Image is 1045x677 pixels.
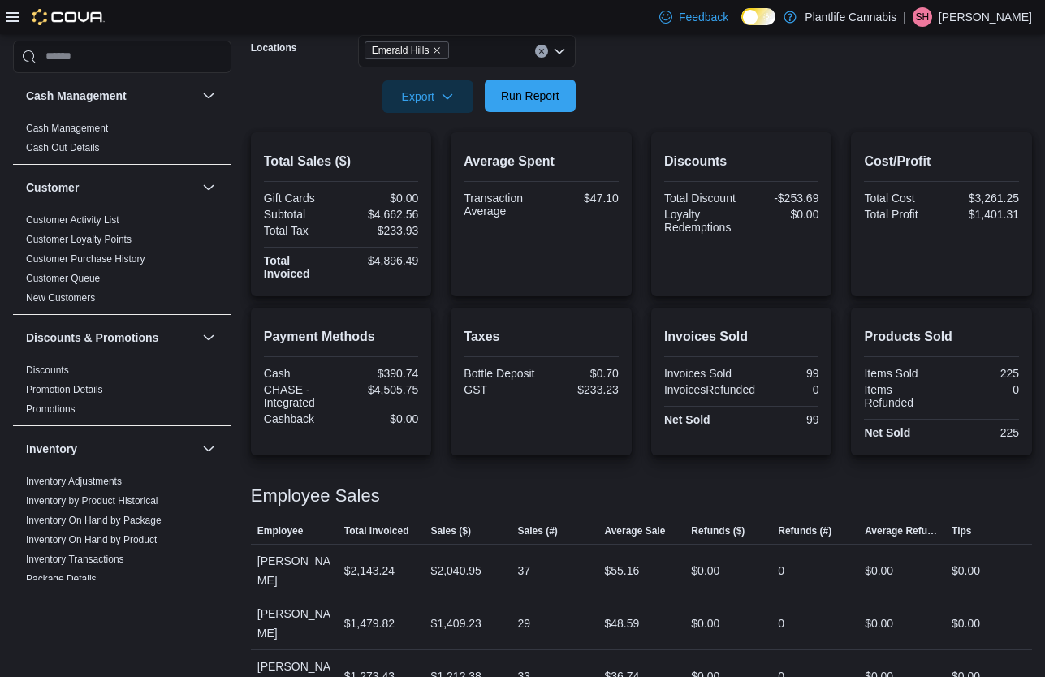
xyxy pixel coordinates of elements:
[464,152,619,171] h2: Average Spent
[26,364,69,376] a: Discounts
[553,45,566,58] button: Open list of options
[392,80,464,113] span: Export
[26,533,157,546] span: Inventory On Hand by Product
[26,534,157,545] a: Inventory On Hand by Product
[13,210,231,314] div: Customer
[518,524,558,537] span: Sales (#)
[26,475,122,488] span: Inventory Adjustments
[264,254,310,280] strong: Total Invoiced
[13,360,231,425] div: Discounts & Promotions
[382,80,473,113] button: Export
[26,142,100,153] a: Cash Out Details
[264,152,419,171] h2: Total Sales ($)
[26,88,127,104] h3: Cash Management
[945,426,1019,439] div: 225
[952,561,980,580] div: $0.00
[26,553,124,566] span: Inventory Transactions
[26,330,196,346] button: Discounts & Promotions
[745,208,818,221] div: $0.00
[864,152,1019,171] h2: Cost/Profit
[604,561,639,580] div: $55.16
[26,141,100,154] span: Cash Out Details
[679,9,728,25] span: Feedback
[26,273,100,284] a: Customer Queue
[745,192,818,205] div: -$253.69
[26,272,100,285] span: Customer Queue
[939,7,1032,27] p: [PERSON_NAME]
[26,214,119,226] a: Customer Activity List
[344,224,418,237] div: $233.93
[344,383,418,396] div: $4,505.75
[865,561,893,580] div: $0.00
[26,476,122,487] a: Inventory Adjustments
[864,383,938,409] div: Items Refunded
[464,367,538,380] div: Bottle Deposit
[26,292,95,304] a: New Customers
[653,1,735,33] a: Feedback
[344,208,418,221] div: $4,662.56
[545,192,619,205] div: $47.10
[365,41,450,59] span: Emerald Hills
[264,192,338,205] div: Gift Cards
[664,208,738,234] div: Loyalty Redemptions
[691,614,719,633] div: $0.00
[805,7,896,27] p: Plantlife Cannabis
[26,384,103,395] a: Promotion Details
[664,192,738,205] div: Total Discount
[372,42,430,58] span: Emerald Hills
[264,383,338,409] div: CHASE - Integrated
[264,412,338,425] div: Cashback
[251,597,338,649] div: [PERSON_NAME]
[26,364,69,377] span: Discounts
[865,614,893,633] div: $0.00
[518,614,531,633] div: 29
[431,524,471,537] span: Sales ($)
[945,192,1019,205] div: $3,261.25
[26,179,79,196] h3: Customer
[26,234,132,245] a: Customer Loyalty Points
[26,123,108,134] a: Cash Management
[945,208,1019,221] div: $1,401.31
[199,328,218,347] button: Discounts & Promotions
[864,327,1019,347] h2: Products Sold
[26,403,76,415] a: Promotions
[26,88,196,104] button: Cash Management
[535,45,548,58] button: Clear input
[344,524,409,537] span: Total Invoiced
[26,441,77,457] h3: Inventory
[26,573,97,584] a: Package Details
[691,561,719,580] div: $0.00
[741,8,775,25] input: Dark Mode
[26,213,119,226] span: Customer Activity List
[26,495,158,507] a: Inventory by Product Historical
[945,367,1019,380] div: 225
[913,7,932,27] div: Sarah Haight
[344,614,395,633] div: $1,479.82
[431,614,481,633] div: $1,409.23
[464,327,619,347] h2: Taxes
[865,524,939,537] span: Average Refund
[264,224,338,237] div: Total Tax
[664,413,710,426] strong: Net Sold
[916,7,930,27] span: SH
[26,441,196,457] button: Inventory
[945,383,1019,396] div: 0
[485,80,576,112] button: Run Report
[778,614,784,633] div: 0
[344,412,418,425] div: $0.00
[464,383,538,396] div: GST
[864,208,938,221] div: Total Profit
[691,524,745,537] span: Refunds ($)
[344,192,418,205] div: $0.00
[344,254,418,267] div: $4,896.49
[664,367,738,380] div: Invoices Sold
[26,515,162,526] a: Inventory On Hand by Package
[864,367,938,380] div: Items Sold
[864,192,938,205] div: Total Cost
[26,383,103,396] span: Promotion Details
[26,252,145,265] span: Customer Purchase History
[26,233,132,246] span: Customer Loyalty Points
[432,45,442,55] button: Remove Emerald Hills from selection in this group
[264,367,338,380] div: Cash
